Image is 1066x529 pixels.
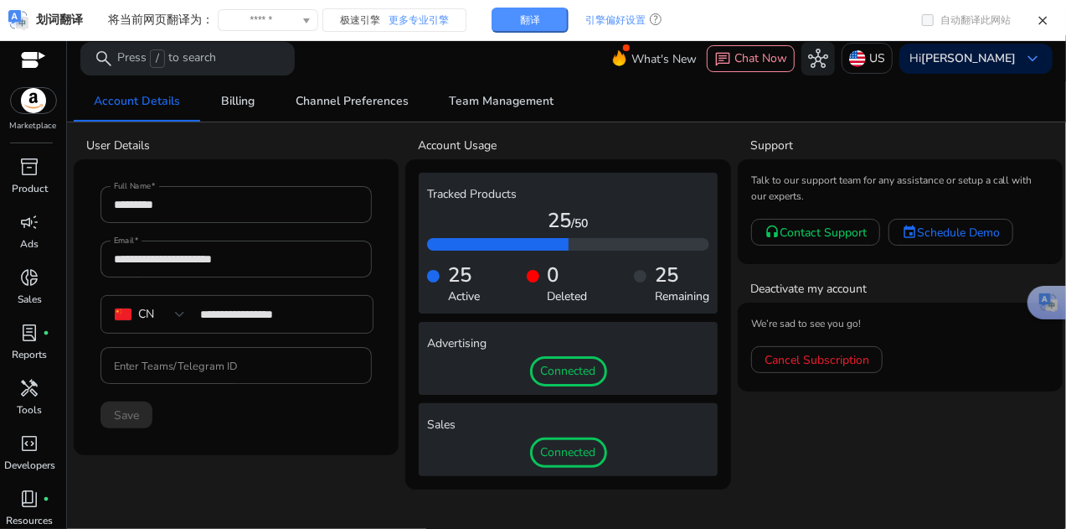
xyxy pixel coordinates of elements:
[13,347,48,362] p: Reports
[150,49,165,68] span: /
[530,438,607,468] span: Connected
[117,49,216,68] p: Press to search
[750,137,1063,154] h4: Support
[427,337,708,351] h4: Advertising
[449,96,554,107] span: Team Management
[631,44,697,74] span: What's New
[427,418,708,433] h4: Sales
[751,346,883,373] a: Cancel Subscription
[418,137,730,154] h4: Account Usage
[10,120,57,132] p: Marketplace
[917,224,1000,241] span: Schedule Demo
[21,236,39,252] p: Ads
[20,267,40,288] span: donut_small
[221,96,255,107] span: Billing
[655,288,709,305] p: Remaining
[12,181,48,196] p: Product
[94,96,180,107] span: Account Details
[655,263,709,288] h4: 25
[869,44,885,73] p: US
[138,305,154,324] div: CN
[114,181,151,193] mat-label: Full Name
[296,96,409,107] span: Channel Preferences
[1022,49,1043,69] span: keyboard_arrow_down
[18,402,43,417] p: Tools
[94,49,114,69] span: search
[808,49,828,69] span: hub
[751,316,1049,332] mat-card-subtitle: We’re sad to see you go!
[20,212,40,232] span: campaign
[427,209,708,233] h4: 25
[114,236,134,247] mat-label: Email
[765,225,780,240] mat-icon: headset
[44,495,50,502] span: fiber_manual_record
[7,513,54,528] p: Resources
[572,215,589,231] span: /50
[548,288,588,305] p: Deleted
[780,224,867,241] span: Contact Support
[530,356,607,386] span: Connected
[714,51,731,68] span: chat
[20,489,40,509] span: book_4
[20,433,40,454] span: code_blocks
[751,173,1049,205] mat-card-subtitle: Talk to our support team for any assistance or setup a call with our experts.
[909,53,1016,65] p: Hi
[11,88,56,113] img: amazon.svg
[20,157,40,177] span: inventory_2
[18,292,42,307] p: Sales
[902,225,917,240] mat-icon: event
[750,281,1063,298] h4: Deactivate my account
[801,42,835,75] button: hub
[448,263,480,288] h4: 25
[20,323,40,343] span: lab_profile
[448,288,480,305] p: Active
[20,378,40,398] span: handyman
[44,329,50,336] span: fiber_manual_record
[86,137,399,154] h4: User Details
[751,219,880,246] a: Contact Support
[4,458,55,473] p: Developers
[734,50,787,66] span: Chat Now
[849,50,866,67] img: us.svg
[765,351,869,369] span: Cancel Subscription
[921,50,1016,66] b: [PERSON_NAME]
[707,45,795,72] button: chatChat Now
[427,188,708,202] h4: Tracked Products
[548,263,588,288] h4: 0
